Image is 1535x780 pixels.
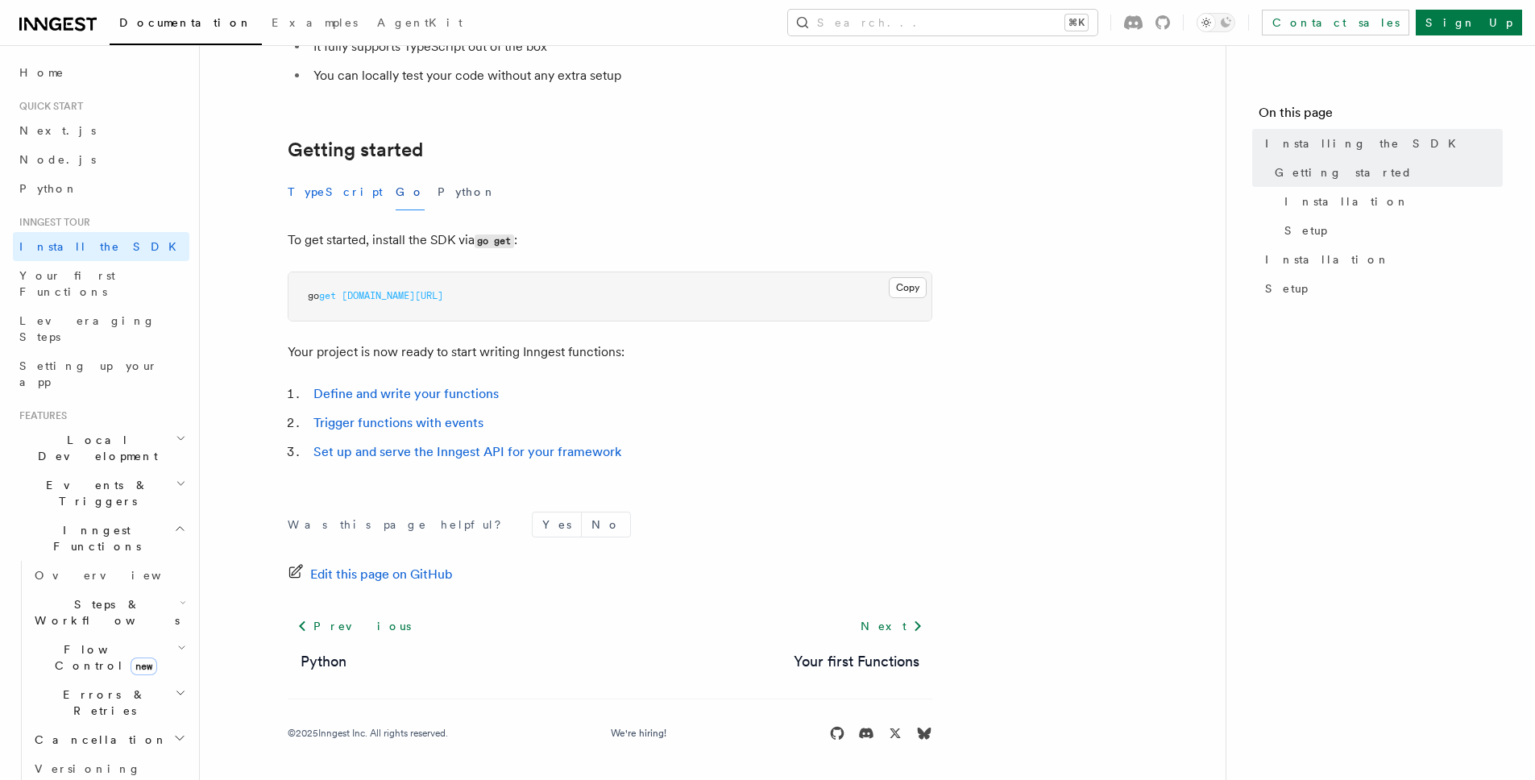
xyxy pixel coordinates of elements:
a: Trigger functions with events [313,415,483,430]
a: Installing the SDK [1259,129,1503,158]
a: Next.js [13,116,189,145]
span: Errors & Retries [28,687,175,719]
a: Documentation [110,5,262,45]
span: Cancellation [28,732,168,748]
span: Setting up your app [19,359,158,388]
code: go get [475,234,514,248]
span: Your first Functions [19,269,115,298]
button: Steps & Workflows [28,590,189,635]
span: Versioning [35,762,141,775]
a: Setup [1278,216,1503,245]
span: new [131,658,157,675]
button: Local Development [13,425,189,471]
a: Installation [1278,187,1503,216]
a: Getting started [288,139,423,161]
a: Setup [1259,274,1503,303]
span: get [319,290,336,301]
span: Installation [1265,251,1390,268]
p: Was this page helpful? [288,517,512,533]
span: Setup [1284,222,1327,239]
p: To get started, install the SDK via : [288,229,932,252]
button: TypeScript [288,174,383,210]
span: Features [13,409,67,422]
span: Quick start [13,100,83,113]
button: Python [438,174,496,210]
button: Cancellation [28,725,189,754]
a: Node.js [13,145,189,174]
a: AgentKit [367,5,472,44]
span: Inngest tour [13,216,90,229]
a: Edit this page on GitHub [288,563,453,586]
a: Set up and serve the Inngest API for your framework [313,444,621,459]
a: We're hiring! [611,727,666,740]
button: Errors & Retries [28,680,189,725]
p: Your project is now ready to start writing Inngest functions: [288,341,932,363]
a: Next [851,612,932,641]
span: Steps & Workflows [28,596,180,629]
a: Your first Functions [794,650,919,673]
span: Inngest Functions [13,522,174,554]
div: © 2025 Inngest Inc. All rights reserved. [288,727,448,740]
a: Overview [28,561,189,590]
a: Installation [1259,245,1503,274]
button: Events & Triggers [13,471,189,516]
span: Home [19,64,64,81]
a: Install the SDK [13,232,189,261]
button: Inngest Functions [13,516,189,561]
button: No [582,512,630,537]
button: Copy [889,277,927,298]
button: Yes [533,512,581,537]
span: AgentKit [377,16,463,29]
kbd: ⌘K [1065,15,1088,31]
li: You can locally test your code without any extra setup [309,64,932,87]
span: Leveraging Steps [19,314,156,343]
a: Define and write your functions [313,386,499,401]
span: [DOMAIN_NAME][URL] [342,290,443,301]
span: Install the SDK [19,240,186,253]
span: go [308,290,319,301]
span: Installing the SDK [1265,135,1466,151]
a: Setting up your app [13,351,189,396]
a: Home [13,58,189,87]
span: Flow Control [28,641,177,674]
span: Setup [1265,280,1308,297]
span: Python [19,182,78,195]
h4: On this page [1259,103,1503,129]
a: Previous [288,612,421,641]
button: Flow Controlnew [28,635,189,680]
a: Examples [262,5,367,44]
span: Next.js [19,124,96,137]
span: Node.js [19,153,96,166]
button: Search...⌘K [788,10,1097,35]
a: Leveraging Steps [13,306,189,351]
span: Examples [272,16,358,29]
a: Your first Functions [13,261,189,306]
span: Local Development [13,432,176,464]
button: Go [396,174,425,210]
a: Python [13,174,189,203]
a: Getting started [1268,158,1503,187]
li: It fully supports TypeScript out of the box [309,35,932,58]
button: Toggle dark mode [1197,13,1235,32]
a: Contact sales [1262,10,1409,35]
span: Installation [1284,193,1409,210]
span: Documentation [119,16,252,29]
a: Python [301,650,346,673]
a: Sign Up [1416,10,1522,35]
span: Edit this page on GitHub [310,563,453,586]
span: Overview [35,569,201,582]
span: Getting started [1275,164,1413,180]
span: Events & Triggers [13,477,176,509]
